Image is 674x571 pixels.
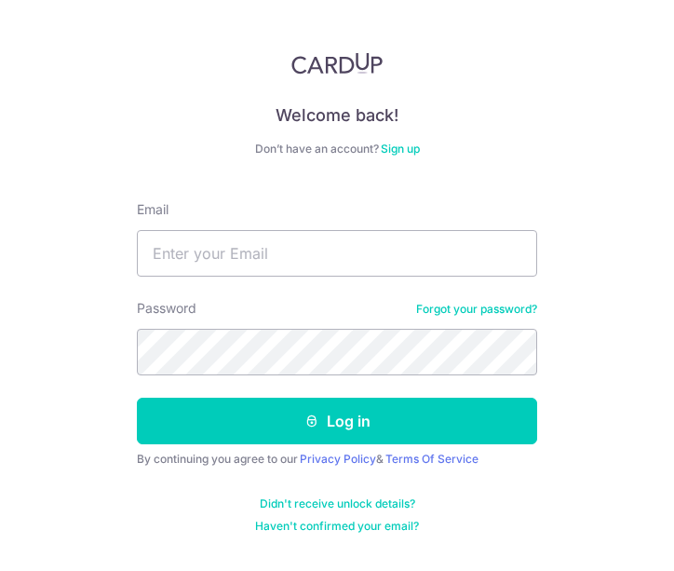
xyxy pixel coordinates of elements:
a: Forgot your password? [416,302,537,317]
input: Enter your Email [137,230,537,277]
img: CardUp Logo [291,52,383,75]
a: Terms Of Service [385,452,479,466]
div: By continuing you agree to our & [137,452,537,467]
button: Log in [137,398,537,444]
a: Haven't confirmed your email? [255,519,419,534]
h4: Welcome back! [137,104,537,127]
div: Don’t have an account? [137,142,537,156]
a: Sign up [381,142,420,156]
label: Password [137,299,196,318]
label: Email [137,200,168,219]
a: Didn't receive unlock details? [260,496,415,511]
a: Privacy Policy [300,452,376,466]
